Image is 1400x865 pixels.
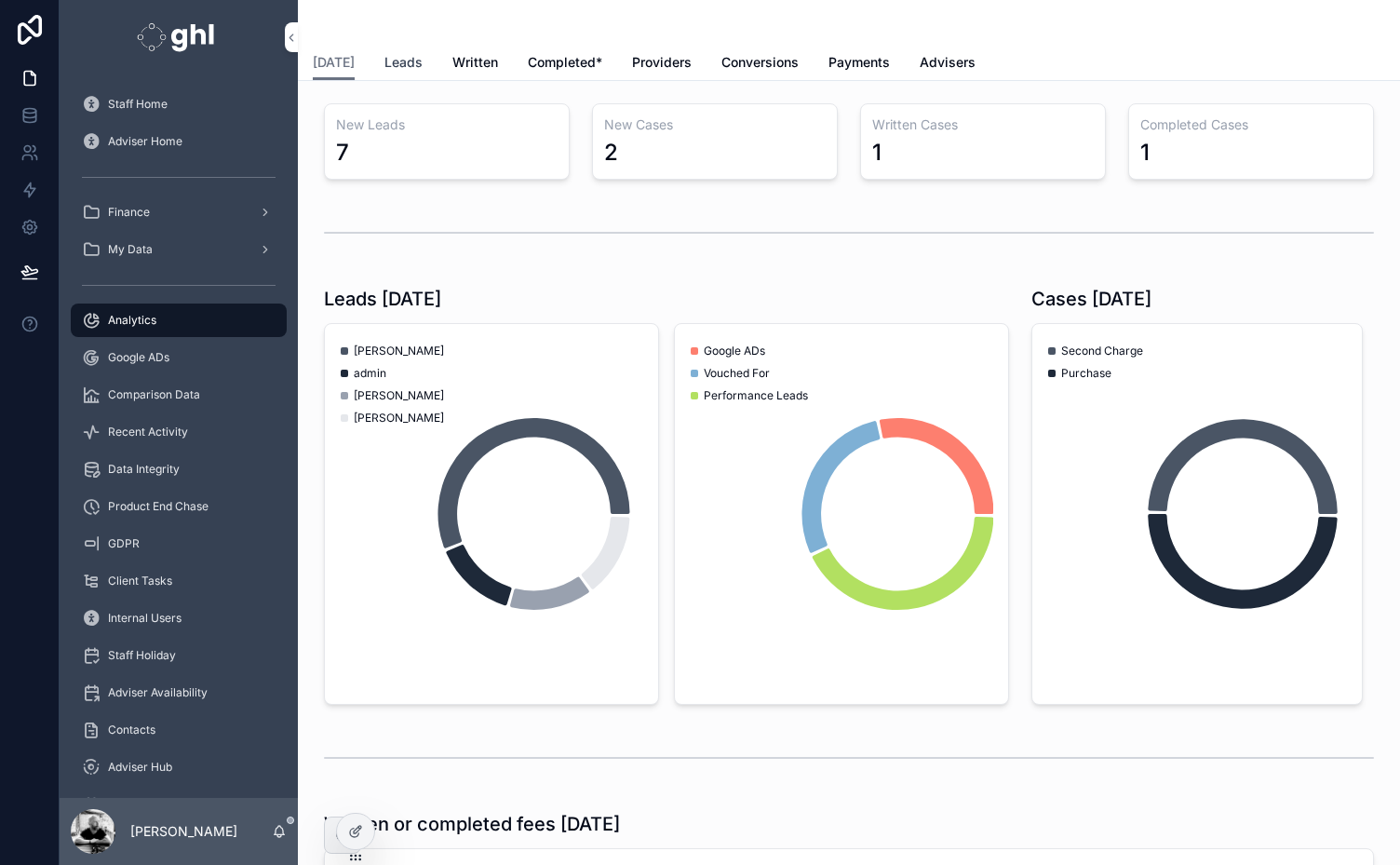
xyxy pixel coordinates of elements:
[632,46,692,83] a: Providers
[71,453,287,486] a: Data Integrity
[108,134,182,149] span: Adviser Home
[71,750,287,784] a: Adviser Hub
[1061,344,1143,358] span: Second Charge
[336,115,558,134] h3: New Leads
[71,196,287,229] a: Finance
[721,46,799,83] a: Conversions
[920,53,976,72] span: Advisers
[354,388,444,403] span: [PERSON_NAME]
[71,341,287,374] a: Google ADs
[1140,138,1150,168] div: 1
[324,811,620,837] h1: Written or completed fees [DATE]
[71,788,287,821] a: Meet The Team
[704,344,765,358] span: Google ADs
[71,378,287,412] a: Comparison Data
[313,53,355,72] span: [DATE]
[686,335,997,693] div: chart
[354,344,444,358] span: [PERSON_NAME]
[1043,335,1351,693] div: chart
[336,335,647,693] div: chart
[108,387,200,402] span: Comparison Data
[604,115,826,134] h3: New Cases
[71,490,287,523] a: Product End Chase
[137,22,220,52] img: App logo
[71,125,287,158] a: Adviser Home
[108,462,180,477] span: Data Integrity
[71,304,287,337] a: Analytics
[71,233,287,266] a: My Data
[108,242,153,257] span: My Data
[828,53,890,72] span: Payments
[60,74,298,798] div: scrollable content
[528,46,602,83] a: Completed*
[704,366,770,381] span: Vouched For
[108,205,150,220] span: Finance
[71,601,287,635] a: Internal Users
[108,760,172,775] span: Adviser Hub
[108,313,156,328] span: Analytics
[71,415,287,449] a: Recent Activity
[108,499,209,514] span: Product End Chase
[336,138,349,168] div: 7
[108,685,208,700] span: Adviser Availability
[920,46,976,83] a: Advisers
[130,822,237,841] p: [PERSON_NAME]
[384,53,423,72] span: Leads
[324,286,441,312] h1: Leads [DATE]
[632,53,692,72] span: Providers
[108,350,169,365] span: Google ADs
[71,639,287,672] a: Staff Holiday
[108,797,191,812] span: Meet The Team
[71,564,287,598] a: Client Tasks
[604,138,618,168] div: 2
[354,411,444,426] span: [PERSON_NAME]
[108,648,176,663] span: Staff Holiday
[1140,115,1362,134] h3: Completed Cases
[384,46,423,83] a: Leads
[108,611,182,626] span: Internal Users
[528,53,602,72] span: Completed*
[1031,286,1151,312] h1: Cases [DATE]
[704,388,808,403] span: Performance Leads
[872,138,882,168] div: 1
[108,536,140,551] span: GDPR
[721,53,799,72] span: Conversions
[71,713,287,747] a: Contacts
[1061,366,1111,381] span: Purchase
[108,97,168,112] span: Staff Home
[108,574,172,588] span: Client Tasks
[71,527,287,561] a: GDPR
[452,53,498,72] span: Written
[872,115,1094,134] h3: Written Cases
[452,46,498,83] a: Written
[108,723,155,737] span: Contacts
[313,46,355,81] a: [DATE]
[828,46,890,83] a: Payments
[71,88,287,121] a: Staff Home
[71,676,287,710] a: Adviser Availability
[108,425,188,439] span: Recent Activity
[354,366,386,381] span: admin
